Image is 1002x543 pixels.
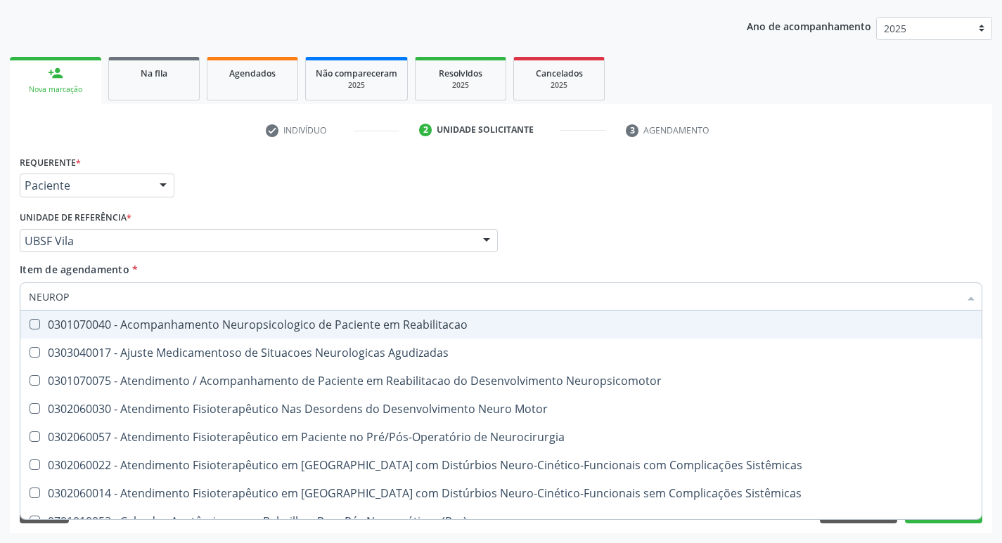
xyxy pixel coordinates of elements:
span: Cancelados [536,67,583,79]
span: Paciente [25,178,146,192]
input: Buscar por procedimentos [29,282,959,310]
span: Item de agendamento [20,263,129,276]
div: 2 [419,124,432,136]
div: 0302060057 - Atendimento Fisioterapêutico em Paciente no Pré/Pós-Operatório de Neurocirurgia [29,431,973,443]
div: 0302060014 - Atendimento Fisioterapêutico em [GEOGRAPHIC_DATA] com Distúrbios Neuro-Cinético-Func... [29,488,973,499]
span: Agendados [229,67,276,79]
span: Não compareceram [316,67,397,79]
div: 2025 [524,80,594,91]
div: 0302060022 - Atendimento Fisioterapêutico em [GEOGRAPHIC_DATA] com Distúrbios Neuro-Cinético-Func... [29,459,973,471]
div: 2025 [316,80,397,91]
div: 2025 [425,80,496,91]
div: person_add [48,65,63,81]
div: 0303040017 - Ajuste Medicamentoso de Situacoes Neurologicas Agudizadas [29,347,973,358]
div: 0301070075 - Atendimento / Acompanhamento de Paciente em Reabilitacao do Desenvolvimento Neuropsi... [29,375,973,386]
p: Ano de acompanhamento [747,17,871,34]
div: 0701010053 - Calçados Anatômicos com Palmilhas Para Pés Neuropáticos (Par) [29,516,973,527]
div: Nova marcação [20,84,91,95]
span: UBSF Vila [25,234,469,248]
span: Na fila [141,67,167,79]
div: 0301070040 - Acompanhamento Neuropsicologico de Paciente em Reabilitacao [29,319,973,330]
div: Unidade solicitante [437,124,534,136]
span: Resolvidos [439,67,482,79]
div: 0302060030 - Atendimento Fisioterapêutico Nas Desordens do Desenvolvimento Neuro Motor [29,403,973,414]
label: Requerente [20,152,81,174]
label: Unidade de referência [20,207,131,229]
